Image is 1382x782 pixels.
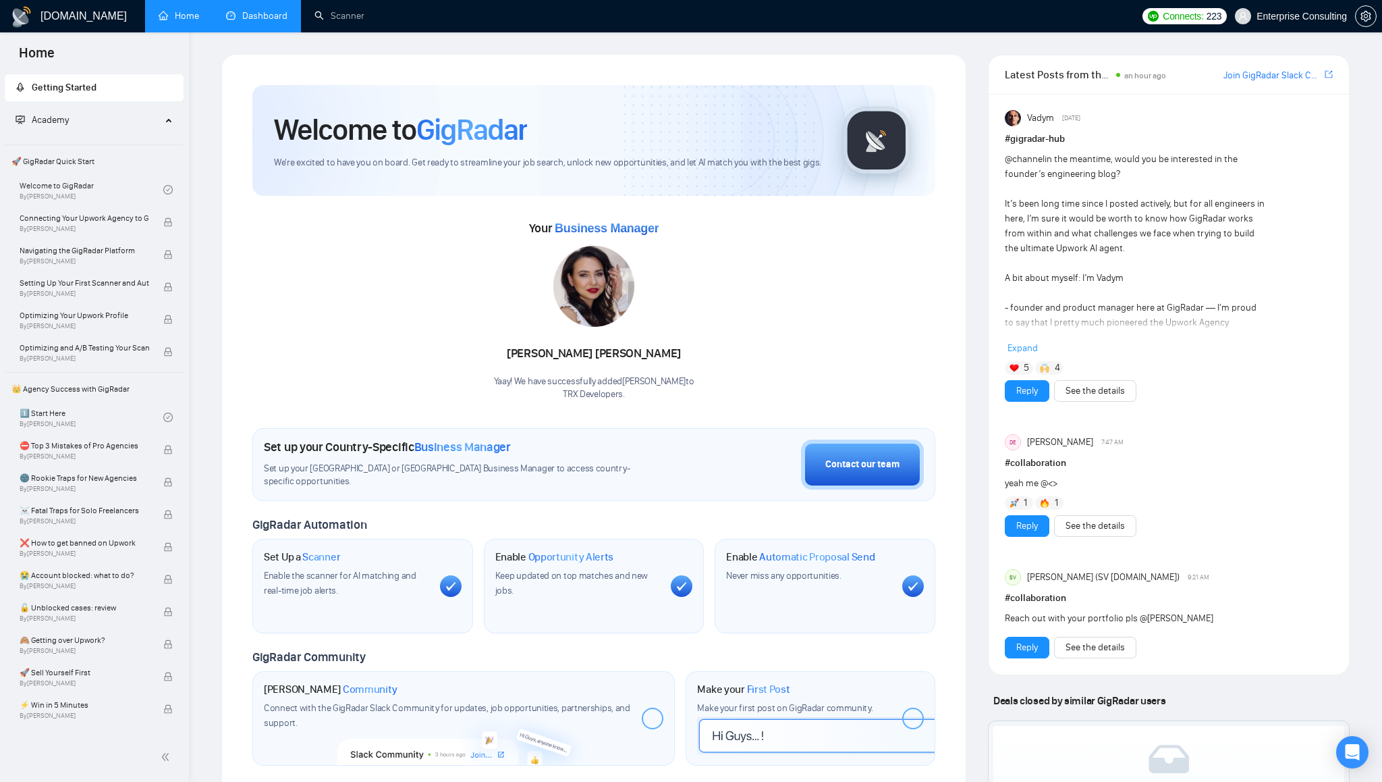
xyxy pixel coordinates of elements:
[20,666,149,679] span: 🚀 Sell Yourself First
[20,175,163,205] a: Welcome to GigRadarBy[PERSON_NAME]
[274,111,527,148] h1: Welcome to
[8,43,65,72] span: Home
[1005,132,1333,147] h1: # gigradar-hub
[1005,476,1267,491] div: yeah me @<>
[159,10,199,22] a: homeHome
[1027,111,1054,126] span: Vadym
[32,82,96,93] span: Getting Started
[264,550,340,564] h1: Set Up a
[226,10,287,22] a: dashboardDashboard
[20,698,149,712] span: ⚡ Win in 5 Minutes
[163,607,173,617] span: lock
[264,683,397,696] h1: [PERSON_NAME]
[20,452,149,461] span: By [PERSON_NAME]
[1010,363,1019,373] img: ❤️
[1336,736,1369,768] div: Open Intercom Messenger
[20,402,163,432] a: 1️⃣ Start HereBy[PERSON_NAME]
[495,550,614,564] h1: Enable
[20,211,149,225] span: Connecting Your Upwork Agency to GigRadar
[16,114,69,126] span: Academy
[1040,363,1049,373] img: 🙌
[11,6,32,28] img: logo
[1054,637,1136,658] button: See the details
[1005,153,1045,165] span: @channel
[163,413,173,422] span: check-circle
[1149,745,1189,773] img: empty-box
[726,550,875,564] h1: Enable
[20,244,149,257] span: Navigating the GigRadar Platform
[302,550,340,564] span: Scanner
[1148,11,1159,22] img: upwork-logo.png
[20,712,149,720] span: By [PERSON_NAME]
[264,463,660,488] span: Set up your [GEOGRAPHIC_DATA] or [GEOGRAPHIC_DATA] Business Manager to access country-specific op...
[1010,498,1019,508] img: 🚀
[1355,11,1377,22] a: setting
[20,276,149,290] span: Setting Up Your First Scanner and Auto-Bidder
[1356,11,1376,22] span: setting
[20,257,149,265] span: By [PERSON_NAME]
[163,250,173,259] span: lock
[1062,112,1080,124] span: [DATE]
[1163,9,1203,24] span: Connects:
[1024,361,1029,375] span: 5
[20,290,149,298] span: By [PERSON_NAME]
[1016,640,1038,655] a: Reply
[264,570,416,596] span: Enable the scanner for AI matching and real-time job alerts.
[32,114,69,126] span: Academy
[1027,435,1093,450] span: [PERSON_NAME]
[337,704,590,765] img: slackcommunity-bg.png
[1005,637,1049,658] button: Reply
[163,217,173,227] span: lock
[252,517,366,532] span: GigRadar Automation
[6,375,182,402] span: 👑 Agency Success with GigRadar
[20,485,149,493] span: By [PERSON_NAME]
[1005,611,1267,626] div: Reach out with your portfolio pls @[PERSON_NAME]
[416,111,527,148] span: GigRadar
[274,157,821,170] span: We're excited to have you on board. Get ready to streamline your job search, unlock new opportuni...
[726,570,841,581] span: Never miss any opportunities.
[1124,71,1166,80] span: an hour ago
[1066,519,1125,533] a: See the details
[314,10,364,22] a: searchScanner
[1005,456,1333,471] h1: # collaboration
[16,115,25,124] span: fund-projection-screen
[1207,9,1221,24] span: 223
[163,315,173,324] span: lock
[252,650,366,664] span: GigRadar Community
[1007,342,1038,354] span: Expand
[163,477,173,487] span: lock
[20,550,149,558] span: By [PERSON_NAME]
[1005,66,1112,83] span: Latest Posts from the GigRadar Community
[163,282,173,292] span: lock
[161,750,174,764] span: double-left
[528,550,614,564] span: Opportunity Alerts
[1325,69,1333,80] span: export
[20,225,149,233] span: By [PERSON_NAME]
[264,702,630,729] span: Connect with the GigRadar Slack Community for updates, job opportunities, partnerships, and support.
[163,542,173,552] span: lock
[20,601,149,615] span: 🔓 Unblocked cases: review
[494,375,694,401] div: Yaay! We have successfully added [PERSON_NAME] to
[1188,571,1209,583] span: 9:21 AM
[1027,570,1180,585] span: [PERSON_NAME] (SV [DOMAIN_NAME])
[163,672,173,681] span: lock
[163,575,173,584] span: lock
[163,185,173,194] span: check-circle
[414,440,511,454] span: Business Manager
[843,107,910,174] img: gigradar-logo.png
[1055,496,1058,510] span: 1
[20,615,149,623] span: By [PERSON_NAME]
[529,221,659,236] span: Your
[494,342,694,365] div: [PERSON_NAME] [PERSON_NAME]
[20,536,149,550] span: ❌ How to get banned on Upwork
[494,388,694,401] p: TRX Developers .
[553,246,634,327] img: 1687292848110-34.jpg
[697,683,790,696] h1: Make your
[747,683,790,696] span: First Post
[1355,5,1377,27] button: setting
[20,504,149,517] span: ☠️ Fatal Traps for Solo Freelancers
[20,517,149,525] span: By [PERSON_NAME]
[1040,498,1049,508] img: 🔥
[20,471,149,485] span: 🌚 Rookie Traps for New Agencies
[5,74,184,101] li: Getting Started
